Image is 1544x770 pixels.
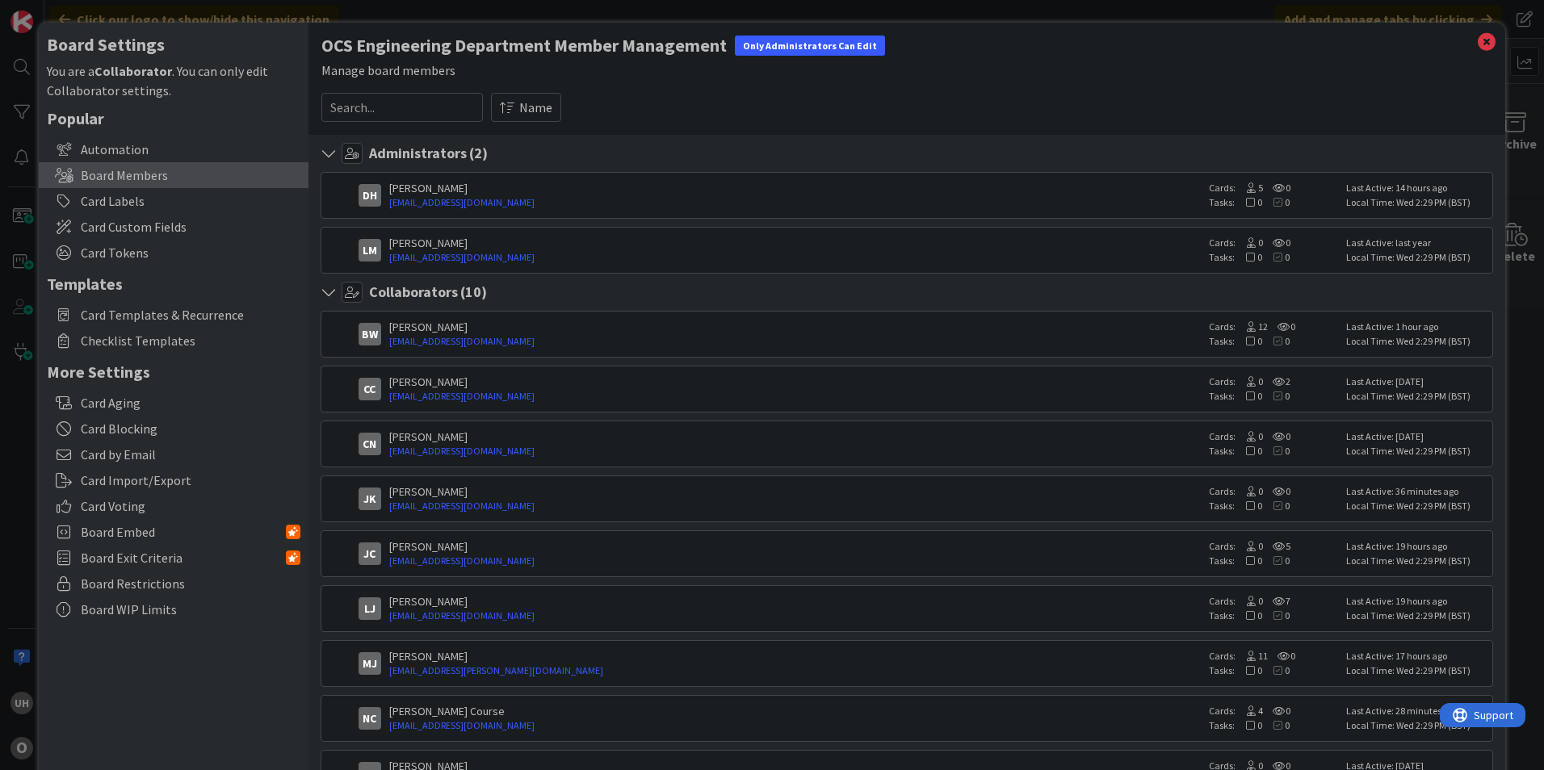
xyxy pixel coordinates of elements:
div: Last Active: 1 hour ago [1346,320,1487,334]
span: 0 [1262,445,1290,457]
div: Tasks: [1209,718,1338,733]
span: Card Tokens [81,243,300,262]
div: [PERSON_NAME] [389,429,1201,444]
span: 5 [1236,182,1263,194]
a: [EMAIL_ADDRESS][DOMAIN_NAME] [389,195,1201,210]
span: 0 [1235,664,1262,676]
div: Cards: [1209,181,1338,195]
h5: Popular [47,108,300,128]
div: Local Time: Wed 2:29 PM (BST) [1346,554,1487,568]
div: Local Time: Wed 2:29 PM (BST) [1346,609,1487,623]
div: JK [359,488,381,510]
div: Tasks: [1209,609,1338,623]
div: Automation [39,136,308,162]
div: [PERSON_NAME] [389,594,1201,609]
span: 0 [1235,445,1262,457]
div: [PERSON_NAME] Course [389,704,1201,718]
span: 0 [1263,182,1290,194]
div: Local Time: Wed 2:29 PM (BST) [1346,195,1487,210]
span: 0 [1236,485,1263,497]
div: LJ [359,597,381,620]
span: 0 [1263,430,1290,442]
div: Cards: [1209,539,1338,554]
div: Last Active: 14 hours ago [1346,181,1487,195]
span: 0 [1236,430,1263,442]
span: 0 [1263,485,1290,497]
span: 12 [1236,320,1268,333]
h4: Board Settings [47,35,300,55]
a: [EMAIL_ADDRESS][DOMAIN_NAME] [389,250,1201,265]
span: 0 [1235,554,1262,567]
span: Card Templates & Recurrence [81,305,300,324]
span: 0 [1268,650,1295,662]
div: Cards: [1209,484,1338,499]
div: [PERSON_NAME] [389,484,1201,499]
div: Last Active: [DATE] [1346,375,1487,389]
span: 0 [1262,251,1290,263]
div: Cards: [1209,375,1338,389]
span: 0 [1268,320,1295,333]
div: Last Active: 36 minutes ago [1346,484,1487,499]
div: Local Time: Wed 2:29 PM (BST) [1346,663,1487,678]
div: Tasks: [1209,389,1338,404]
span: 0 [1236,236,1263,249]
div: MJ [359,652,381,675]
div: Local Time: Wed 2:29 PM (BST) [1346,250,1487,265]
div: You are a . You can only edit Collaborator settings. [47,61,300,100]
div: Card Labels [39,188,308,214]
div: Local Time: Wed 2:29 PM (BST) [1346,334,1487,349]
span: 0 [1262,664,1290,676]
div: Cards: [1209,704,1338,718]
span: Board Exit Criteria [81,548,286,567]
button: Name [491,93,561,122]
span: 0 [1235,335,1262,347]
div: Tasks: [1209,444,1338,458]
a: [EMAIL_ADDRESS][PERSON_NAME][DOMAIN_NAME] [389,663,1201,678]
span: 2 [1263,375,1290,387]
h4: Administrators [369,144,488,162]
div: Cards: [1209,594,1338,609]
div: Local Time: Wed 2:29 PM (BST) [1346,444,1487,458]
span: 0 [1236,540,1263,552]
a: [EMAIL_ADDRESS][DOMAIN_NAME] [389,718,1201,733]
span: 0 [1262,500,1290,512]
span: 0 [1235,251,1262,263]
span: Support [34,2,73,22]
div: Manage board members [321,61,1492,80]
div: Tasks: [1209,334,1338,349]
div: [PERSON_NAME] [389,375,1201,389]
span: 0 [1235,500,1262,512]
div: Last Active: last year [1346,236,1487,250]
div: Tasks: [1209,499,1338,513]
div: Card Blocking [39,416,308,441]
div: Last Active: 28 minutes ago [1346,704,1487,718]
span: Card Custom Fields [81,217,300,236]
div: LM [359,239,381,262]
div: CC [359,378,381,400]
span: 11 [1236,650,1268,662]
div: [PERSON_NAME] [389,236,1201,250]
span: 0 [1236,375,1263,387]
div: JC [359,542,381,565]
input: Search... [321,93,483,122]
div: Tasks: [1209,663,1338,678]
div: Cards: [1209,649,1338,663]
span: Board Embed [81,522,286,542]
span: 0 [1262,609,1290,621]
div: [PERSON_NAME] [389,320,1201,334]
div: Only Administrators Can Edit [735,36,885,56]
div: Last Active: 19 hours ago [1346,594,1487,609]
h1: OCS Engineering Department Member Management [321,36,1492,56]
span: Board Restrictions [81,574,300,593]
span: 0 [1262,196,1290,208]
span: 0 [1262,554,1290,567]
div: Card Import/Export [39,467,308,493]
span: 0 [1262,335,1290,347]
span: ( 10 ) [460,282,487,301]
span: 0 [1263,705,1290,717]
div: Tasks: [1209,195,1338,210]
h4: Collaborators [369,283,487,301]
span: Card by Email [81,445,300,464]
div: Cards: [1209,236,1338,250]
div: Cards: [1209,320,1338,334]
